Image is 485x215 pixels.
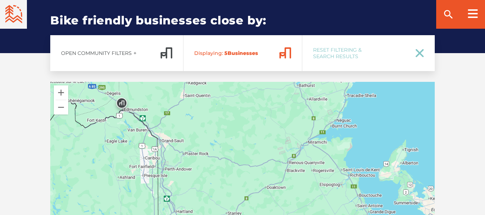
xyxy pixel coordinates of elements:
[302,35,435,71] a: Reset Filtering & Search Results
[50,35,183,71] a: Open Community Filtersadd
[132,51,137,56] ion-icon: add
[61,50,132,56] span: Open Community Filters
[194,50,223,56] span: Displaying:
[54,100,68,114] button: Zoom arrière
[252,50,258,56] span: es
[194,50,274,56] span: Business
[313,47,406,60] span: Reset Filtering & Search Results
[224,50,228,56] span: 5
[54,85,68,100] button: Zoom avant
[443,9,454,20] ion-icon: search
